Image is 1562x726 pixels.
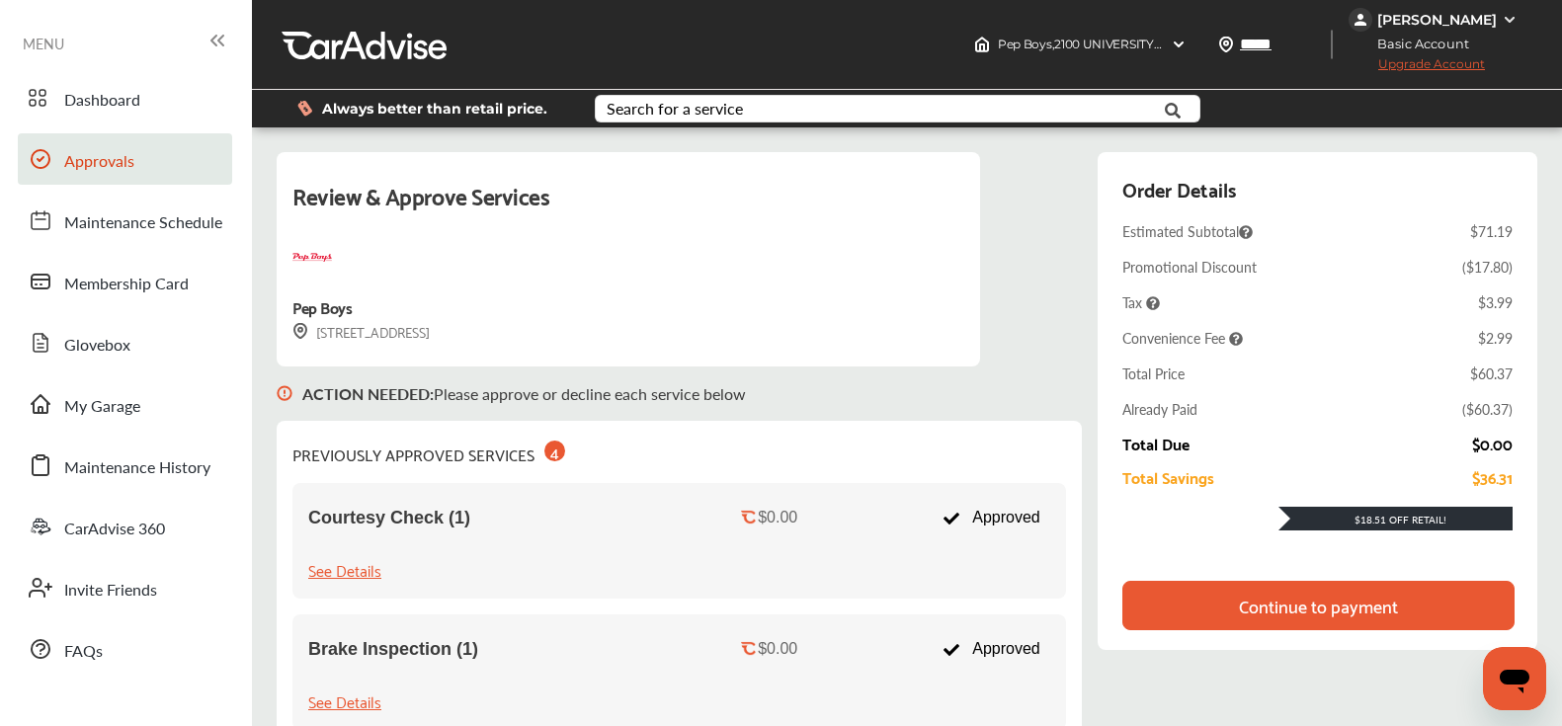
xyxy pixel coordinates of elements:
span: Pep Boys , 2100 UNIVERSITY DR [GEOGRAPHIC_DATA] , FL 33071 [998,37,1356,51]
img: logo-pepboys.png [292,238,332,278]
div: Already Paid [1122,399,1197,419]
div: $36.31 [1472,468,1513,486]
span: Membership Card [64,272,189,297]
div: See Details [308,687,381,714]
a: Maintenance History [18,440,232,491]
img: header-home-logo.8d720a4f.svg [974,37,990,52]
span: Upgrade Account [1349,56,1485,81]
div: [PERSON_NAME] [1377,11,1497,29]
span: Approvals [64,149,134,175]
img: jVpblrzwTbfkPYzPPzSLxeg0AAAAASUVORK5CYII= [1349,8,1372,32]
a: CarAdvise 360 [18,501,232,552]
a: Maintenance Schedule [18,195,232,246]
div: Promotional Discount [1122,257,1257,277]
div: See Details [308,556,381,583]
a: Membership Card [18,256,232,307]
span: MENU [23,36,64,51]
b: ACTION NEEDED : [302,382,434,405]
div: Approved [932,499,1049,536]
div: Continue to payment [1239,596,1398,615]
p: Please approve or decline each service below [302,382,746,405]
img: location_vector.a44bc228.svg [1218,37,1234,52]
div: $18.51 Off Retail! [1278,513,1513,526]
div: Total Savings [1122,468,1214,486]
span: Glovebox [64,333,130,359]
span: My Garage [64,394,140,420]
div: $3.99 [1478,292,1513,312]
span: Estimated Subtotal [1122,221,1253,241]
span: Invite Friends [64,578,157,604]
div: $71.19 [1470,221,1513,241]
div: Total Due [1122,435,1190,452]
div: ( $60.37 ) [1462,399,1513,419]
img: header-divider.bc55588e.svg [1331,30,1333,59]
a: Invite Friends [18,562,232,613]
span: FAQs [64,639,103,665]
div: $0.00 [758,640,797,658]
div: Pep Boys [292,293,352,320]
a: FAQs [18,623,232,675]
div: Review & Approve Services [292,176,964,238]
span: Basic Account [1351,34,1484,54]
span: Convenience Fee [1122,328,1243,348]
iframe: Button to launch messaging window [1483,647,1546,710]
div: Search for a service [607,101,743,117]
img: dollor_label_vector.a70140d1.svg [297,100,312,117]
div: $2.99 [1478,328,1513,348]
div: $0.00 [758,509,797,526]
span: Tax [1122,292,1160,312]
span: Dashboard [64,88,140,114]
span: Maintenance History [64,455,210,481]
span: Brake Inspection (1) [308,639,478,660]
div: [STREET_ADDRESS] [292,320,430,343]
div: 4 [544,441,565,461]
img: header-down-arrow.9dd2ce7d.svg [1171,37,1187,52]
img: svg+xml;base64,PHN2ZyB3aWR0aD0iMTYiIGhlaWdodD0iMTciIHZpZXdCb3g9IjAgMCAxNiAxNyIgZmlsbD0ibm9uZSIgeG... [292,323,308,340]
a: Dashboard [18,72,232,123]
div: Total Price [1122,363,1185,383]
a: Glovebox [18,317,232,368]
span: Courtesy Check (1) [308,508,470,528]
img: WGsFRI8htEPBVLJbROoPRyZpYNWhNONpIPPETTm6eUC0GeLEiAAAAAElFTkSuQmCC [1502,12,1518,28]
div: $60.37 [1470,363,1513,383]
div: PREVIOUSLY APPROVED SERVICES [292,437,565,467]
a: Approvals [18,133,232,185]
span: Always better than retail price. [322,102,547,116]
img: svg+xml;base64,PHN2ZyB3aWR0aD0iMTYiIGhlaWdodD0iMTciIHZpZXdCb3g9IjAgMCAxNiAxNyIgZmlsbD0ibm9uZSIgeG... [277,366,292,421]
span: CarAdvise 360 [64,517,165,542]
span: Maintenance Schedule [64,210,222,236]
div: ( $17.80 ) [1462,257,1513,277]
div: Approved [932,630,1049,668]
a: My Garage [18,378,232,430]
div: $0.00 [1472,435,1513,452]
div: Order Details [1122,172,1236,205]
